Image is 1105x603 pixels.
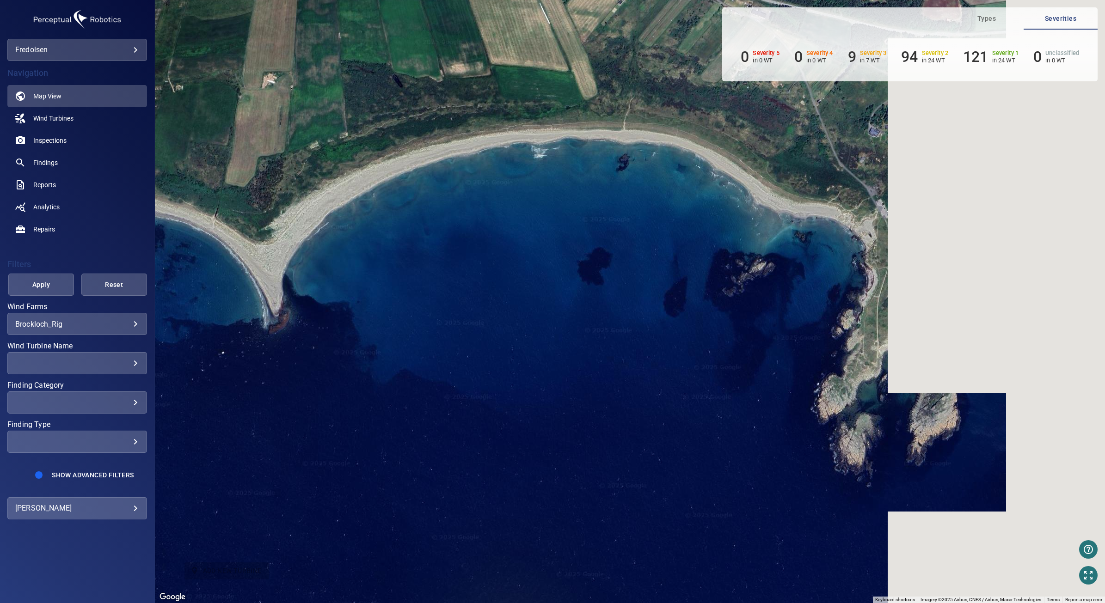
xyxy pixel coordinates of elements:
span: Repairs [33,225,55,234]
li: Severity Unclassified [1033,48,1079,66]
div: Wind Farms [7,313,147,335]
a: Open this area in Google Maps (opens a new window) [157,591,188,603]
h4: Filters [7,260,147,269]
h6: 0 [741,48,749,66]
a: windturbines noActive [7,107,147,129]
button: Apply [8,274,74,296]
span: Show Advanced Filters [52,471,134,479]
span: Severities [1029,13,1092,24]
div: [PERSON_NAME] [15,501,139,516]
div: Wind Turbine Name [7,352,147,374]
a: reports noActive [7,174,147,196]
p: in 24 WT [922,57,949,64]
button: Show Advanced Filters [46,468,139,482]
a: Terms [1047,597,1060,602]
div: Finding Category [7,391,147,414]
label: Finding Category [7,382,147,389]
li: Severity 3 [848,48,887,66]
p: in 0 WT [1045,57,1079,64]
div: Brockloch_Rig [15,320,139,329]
h6: Severity 4 [806,50,833,56]
h6: 9 [848,48,856,66]
button: Reset [81,274,147,296]
h6: Severity 3 [860,50,887,56]
div: Finding Type [7,431,147,453]
label: Wind Farms [7,303,147,311]
p: in 0 WT [806,57,833,64]
p: in 0 WT [753,57,780,64]
span: Apply [20,279,62,291]
h6: 94 [901,48,918,66]
h6: Unclassified [1045,50,1079,56]
li: Severity 1 [963,48,1019,66]
h6: 121 [963,48,988,66]
img: Google [157,591,188,603]
span: Wind Turbines [33,114,74,123]
label: Finding Type [7,421,147,428]
span: Analytics [33,202,60,212]
label: Wind Turbine Name [7,342,147,350]
p: in 24 WT [992,57,1019,64]
a: repairs noActive [7,218,147,240]
li: Severity 5 [741,48,780,66]
span: Map View [33,91,61,101]
a: analytics noActive [7,196,147,218]
h6: 0 [794,48,803,66]
button: Keyboard shortcuts [875,597,915,603]
li: Severity 4 [794,48,833,66]
h6: 0 [1033,48,1042,66]
div: fredolsen [15,43,139,57]
a: Report a map error [1065,597,1102,602]
span: Inspections [33,136,67,145]
a: map active [7,85,147,107]
h6: Severity 5 [753,50,780,56]
span: Findings [33,158,58,167]
span: Imagery ©2025 Airbus, CNES / Airbus, Maxar Technologies [921,597,1041,602]
span: Reports [33,180,56,189]
h4: Navigation [7,68,147,78]
h6: Severity 2 [922,50,949,56]
span: Reset [93,279,135,291]
img: fredolsen-logo [31,7,123,31]
span: Types [955,13,1018,24]
a: findings noActive [7,152,147,174]
a: inspections noActive [7,129,147,152]
h6: Severity 1 [992,50,1019,56]
li: Severity 2 [901,48,948,66]
p: in 7 WT [860,57,887,64]
div: fredolsen [7,39,147,61]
